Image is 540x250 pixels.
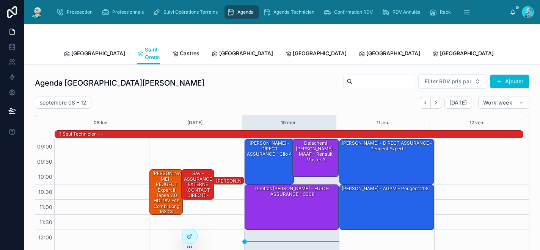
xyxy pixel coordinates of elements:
button: 12 ven. [469,115,485,130]
span: Agenda Technicien [273,9,314,15]
span: [GEOGRAPHIC_DATA] [71,50,125,57]
span: Filter RDV pris par [425,78,471,85]
div: [PERSON_NAME] - Jeep Renegade [214,178,243,195]
span: [GEOGRAPHIC_DATA] [440,50,494,57]
span: Suivi Opérations Terrains [163,9,218,15]
a: Rack [427,5,456,19]
button: 11 jeu. [377,115,389,130]
a: Professionnels [99,5,149,19]
span: 09:00 [35,143,54,150]
span: 09:30 [35,158,54,165]
span: [DATE] [449,99,467,106]
span: Prospection [67,9,93,15]
div: 1 seul technicien - - [59,130,104,138]
span: Castres [180,50,199,57]
div: [PERSON_NAME] - AGPM - peugeot 208 [341,185,429,192]
a: Confirmation RDV [321,5,378,19]
span: 12:00 [36,234,54,241]
button: Work week [478,97,529,109]
div: [PERSON_NAME] - DIRECT ASSURANCE - Clio 4 [246,140,293,158]
a: [GEOGRAPHIC_DATA] [285,47,347,62]
div: sav - ASSURANCE EXTERNE (CONTACT DIRECT) - zafira [183,170,213,204]
button: Select Button [418,74,487,89]
span: 10:30 [36,189,54,195]
a: Castres [172,47,199,62]
a: Saint-Orens [137,43,160,65]
span: Agenda [237,9,254,15]
span: [GEOGRAPHIC_DATA] [293,50,347,57]
div: [PERSON_NAME] - Jeep Renegade [213,177,244,185]
div: [PERSON_NAME] - PEUGEOT Expert II Tepee 2.0 HDi 16V FAP Combi long 163 cv [151,170,182,215]
a: [GEOGRAPHIC_DATA] [212,47,273,62]
div: scrollable content [50,4,510,20]
span: 11:00 [38,204,54,210]
button: Back [420,97,431,109]
a: Prospection [54,5,98,19]
img: App logo [30,6,44,18]
div: [PERSON_NAME] - PEUGEOT Expert II Tepee 2.0 HDi 16V FAP Combi long 163 cv [150,170,182,214]
button: [DATE] [444,97,472,109]
span: Saint-Orens [145,46,160,61]
span: Rack [440,9,451,15]
button: Next [431,97,441,109]
a: [GEOGRAPHIC_DATA] [64,47,125,62]
a: Agenda [224,5,259,19]
button: 08 lun. [94,115,109,130]
span: RDV Annulés [392,9,420,15]
a: RDV Annulés [380,5,425,19]
a: Agenda Technicien [261,5,320,19]
span: [GEOGRAPHIC_DATA] [366,50,420,57]
button: [DATE] [187,115,202,130]
h1: Agenda [GEOGRAPHIC_DATA][PERSON_NAME] [35,78,204,88]
span: Confirmation RDV [334,9,373,15]
div: [PERSON_NAME] - AGPM - peugeot 208 [340,185,433,230]
button: Ajouter [490,75,529,88]
a: [GEOGRAPHIC_DATA] [359,47,420,62]
span: 11:30 [38,219,54,225]
span: Work week [483,99,512,106]
div: [PERSON_NAME] - DIRECT ASSURANCE - Peugeot expert [341,140,433,152]
div: Delachemi [PERSON_NAME] - MAAF - Renault master 3 [294,140,339,163]
div: Delachemi [PERSON_NAME] - MAAF - Renault master 3 [292,139,339,177]
a: Suivi Opérations Terrains [151,5,223,19]
div: Ghettas [PERSON_NAME] - EURO-ASSURANCE - 3008 [246,185,338,198]
span: [GEOGRAPHIC_DATA] [219,50,273,57]
div: [PERSON_NAME] - DIRECT ASSURANCE - Clio 4 [245,139,294,184]
div: Ghettas [PERSON_NAME] - EURO-ASSURANCE - 3008 [245,185,339,230]
span: 10:00 [36,173,54,180]
span: Professionnels [112,9,144,15]
div: sav - ASSURANCE EXTERNE (CONTACT DIRECT) - zafira [182,170,214,199]
button: 10 mer. [281,115,297,130]
a: [GEOGRAPHIC_DATA] [432,47,494,62]
h2: septembre 08 – 12 [40,99,86,106]
div: [PERSON_NAME] - DIRECT ASSURANCE - Peugeot expert [340,139,433,184]
div: 1 seul technicien - - [59,131,104,137]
